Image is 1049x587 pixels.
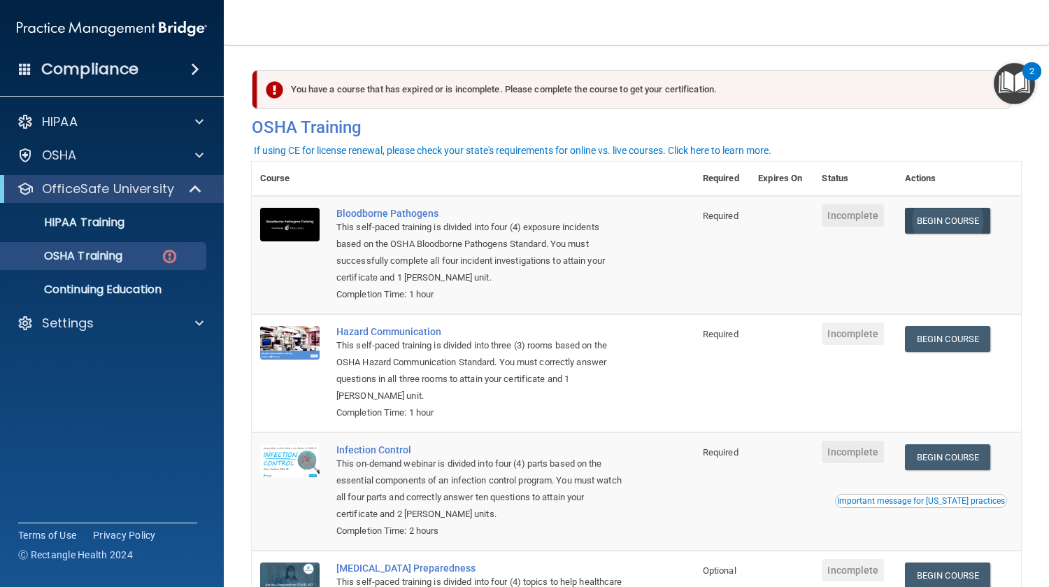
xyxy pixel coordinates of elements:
[703,447,738,458] span: Required
[336,404,625,421] div: Completion Time: 1 hour
[822,323,884,345] span: Incomplete
[905,444,990,470] a: Begin Course
[254,146,771,155] div: If using CE for license renewal, please check your state's requirements for online vs. live cours...
[336,337,625,404] div: This self-paced training is divided into three (3) rooms based on the OSHA Hazard Communication S...
[17,15,207,43] img: PMB logo
[703,329,738,339] span: Required
[161,248,178,265] img: danger-circle.6113f641.png
[266,81,283,99] img: exclamation-circle-solid-danger.72ef9ffc.png
[336,455,625,523] div: This on-demand webinar is divided into four (4) parts based on the essential components of an inf...
[41,59,138,79] h4: Compliance
[336,563,625,574] a: [MEDICAL_DATA] Preparedness
[42,147,77,164] p: OSHA
[42,113,78,130] p: HIPAA
[897,162,1021,196] th: Actions
[905,208,990,234] a: Begin Course
[252,118,1021,137] h4: OSHA Training
[822,204,884,227] span: Incomplete
[336,326,625,337] a: Hazard Communication
[905,326,990,352] a: Begin Course
[822,441,884,463] span: Incomplete
[252,162,328,196] th: Course
[9,249,122,263] p: OSHA Training
[17,181,203,197] a: OfficeSafe University
[703,565,736,576] span: Optional
[42,181,174,197] p: OfficeSafe University
[18,548,133,562] span: Ⓒ Rectangle Health 2024
[837,497,1005,505] div: Important message for [US_STATE] practices
[42,315,94,332] p: Settings
[835,494,1007,508] button: Read this if you are a dental practitioner in the state of CA
[257,70,1011,109] div: You have a course that has expired or is incomplete. Please complete the course to get your certi...
[9,283,200,297] p: Continuing Education
[813,162,896,196] th: Status
[17,147,204,164] a: OSHA
[694,162,750,196] th: Required
[336,286,625,303] div: Completion Time: 1 hour
[336,444,625,455] a: Infection Control
[822,559,884,581] span: Incomplete
[18,528,76,542] a: Terms of Use
[703,211,738,221] span: Required
[994,63,1035,104] button: Open Resource Center, 2 new notifications
[93,528,156,542] a: Privacy Policy
[750,162,813,196] th: Expires On
[1029,71,1034,90] div: 2
[336,523,625,539] div: Completion Time: 2 hours
[17,315,204,332] a: Settings
[9,215,124,229] p: HIPAA Training
[252,143,773,157] button: If using CE for license renewal, please check your state's requirements for online vs. live cours...
[17,113,204,130] a: HIPAA
[336,208,625,219] a: Bloodborne Pathogens
[336,219,625,286] div: This self-paced training is divided into four (4) exposure incidents based on the OSHA Bloodborne...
